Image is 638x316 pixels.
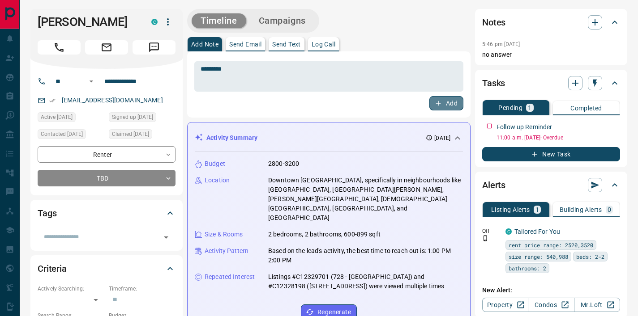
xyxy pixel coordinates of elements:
p: Follow up Reminder [497,122,552,132]
span: Claimed [DATE] [112,130,149,139]
p: Building Alerts [560,206,602,213]
p: [DATE] [434,134,450,142]
button: Timeline [192,13,246,28]
p: Based on the lead's activity, the best time to reach out is: 1:00 PM - 2:00 PM [268,246,463,265]
p: Completed [570,105,602,111]
p: New Alert: [482,286,620,295]
p: 1 [535,206,539,213]
p: Downtown [GEOGRAPHIC_DATA], specifically in neighbourhoods like [GEOGRAPHIC_DATA], [GEOGRAPHIC_DA... [268,176,463,223]
span: bathrooms: 2 [509,264,546,273]
p: Send Email [229,41,261,47]
p: Off [482,227,500,235]
button: Open [160,231,172,244]
button: Open [86,76,97,87]
div: Tue Aug 12 2025 [109,129,176,142]
div: Tue Aug 12 2025 [109,112,176,125]
span: Contacted [DATE] [41,130,83,139]
div: Activity Summary[DATE] [195,130,463,146]
span: size range: 540,988 [509,252,568,261]
p: Send Text [272,41,301,47]
p: Listing Alerts [491,206,530,213]
span: Message [133,40,176,55]
a: Tailored For You [514,228,560,235]
a: Mr.Loft [574,298,620,312]
a: Condos [528,298,574,312]
span: Active [DATE] [41,113,73,122]
p: Timeframe: [109,285,176,293]
p: Location [205,176,230,185]
div: Tue Aug 12 2025 [38,129,104,142]
div: Criteria [38,258,176,279]
button: Add [429,96,463,110]
svg: Push Notification Only [482,235,488,241]
button: New Task [482,147,620,161]
p: Pending [498,105,522,111]
div: TBD [38,170,176,186]
div: condos.ca [505,228,512,235]
p: 1 [528,105,531,111]
button: Campaigns [250,13,315,28]
a: Property [482,298,528,312]
div: Alerts [482,174,620,196]
div: Tue Aug 12 2025 [38,112,104,125]
p: 5:46 pm [DATE] [482,41,520,47]
div: Tags [38,202,176,224]
h2: Tags [38,206,56,220]
div: Notes [482,12,620,33]
p: Size & Rooms [205,230,243,239]
span: rent price range: 2520,3520 [509,240,593,249]
p: Activity Pattern [205,246,248,256]
h1: [PERSON_NAME] [38,15,138,29]
h2: Notes [482,15,505,29]
p: 11:00 a.m. [DATE] - Overdue [497,134,620,142]
span: Signed up [DATE] [112,113,153,122]
h2: Criteria [38,261,67,276]
p: 0 [608,206,611,213]
p: Actively Searching: [38,285,104,293]
div: Tasks [482,72,620,94]
p: no answer [482,50,620,59]
p: Log Call [312,41,335,47]
p: Listings #C12329701 (728 - [GEOGRAPHIC_DATA]) and #C12328198 ([STREET_ADDRESS]) were viewed multi... [268,272,463,291]
span: beds: 2-2 [576,252,604,261]
h2: Alerts [482,178,505,192]
p: Repeated Interest [205,272,255,282]
svg: Email Verified [49,97,56,104]
a: [EMAIL_ADDRESS][DOMAIN_NAME] [62,97,163,104]
p: Add Note [191,41,218,47]
p: Activity Summary [206,133,257,143]
h2: Tasks [482,76,505,90]
span: Email [85,40,128,55]
p: 2 bedrooms, 2 bathrooms, 600-899 sqft [268,230,381,239]
div: Renter [38,146,176,163]
p: Budget [205,159,225,169]
p: 2800-3200 [268,159,299,169]
div: condos.ca [151,19,158,25]
span: Call [38,40,81,55]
